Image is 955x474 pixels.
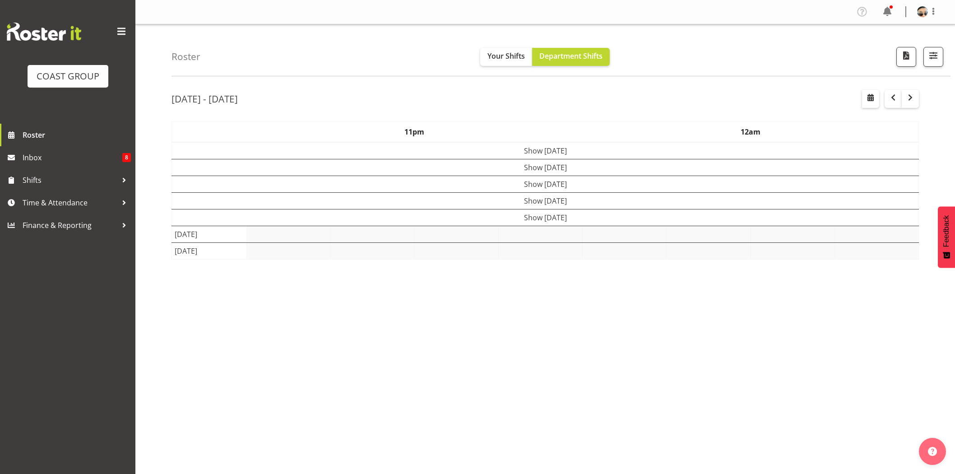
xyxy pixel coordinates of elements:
[923,47,943,67] button: Filter Shifts
[862,90,879,108] button: Select a specific date within the roster.
[172,226,247,242] td: [DATE]
[246,121,583,142] th: 11pm
[532,48,610,66] button: Department Shifts
[23,218,117,232] span: Finance & Reporting
[172,159,919,176] td: Show [DATE]
[487,51,525,61] span: Your Shifts
[539,51,603,61] span: Department Shifts
[917,6,928,17] img: aof-anujarawat71d0d1c466b097e0dd92e270e9672f26.png
[172,209,919,226] td: Show [DATE]
[583,121,919,142] th: 12am
[122,153,131,162] span: 8
[37,70,99,83] div: COAST GROUP
[23,128,131,142] span: Roster
[896,47,916,67] button: Download a PDF of the roster according to the set date range.
[480,48,532,66] button: Your Shifts
[928,447,937,456] img: help-xxl-2.png
[172,93,238,105] h2: [DATE] - [DATE]
[172,176,919,192] td: Show [DATE]
[172,142,919,159] td: Show [DATE]
[23,173,117,187] span: Shifts
[23,196,117,209] span: Time & Attendance
[942,215,950,247] span: Feedback
[938,206,955,268] button: Feedback - Show survey
[172,192,919,209] td: Show [DATE]
[172,51,200,62] h4: Roster
[23,151,122,164] span: Inbox
[172,242,247,259] td: [DATE]
[7,23,81,41] img: Rosterit website logo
